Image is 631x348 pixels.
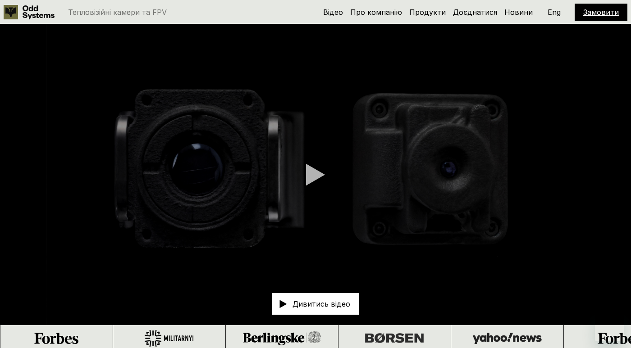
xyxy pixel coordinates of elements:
p: Тепловізійні камери та FPV [68,9,167,16]
a: Про компанію [350,8,402,17]
p: Дивитись відео [293,300,350,307]
a: Новини [504,8,533,17]
a: Відео [323,8,343,17]
a: Замовити [583,8,619,17]
iframe: Кнопка для запуску вікна повідомлень [595,312,624,341]
a: Продукти [409,8,446,17]
p: Eng [548,9,561,16]
a: Доєднатися [453,8,497,17]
